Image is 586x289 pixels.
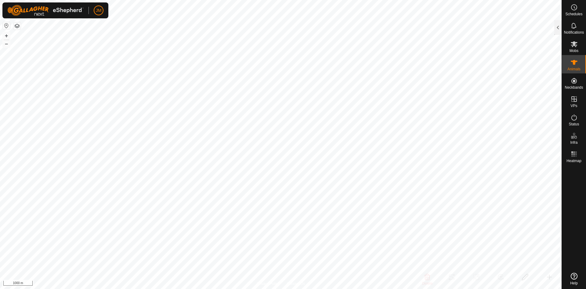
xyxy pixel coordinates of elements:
span: Mobs [570,49,578,53]
span: JM [96,7,102,14]
a: Contact Us [287,281,305,287]
button: – [3,40,10,47]
span: VPs [570,104,577,108]
span: Help [570,281,578,285]
span: Animals [567,67,581,71]
button: + [3,32,10,39]
a: Help [562,270,586,287]
span: Status [569,122,579,126]
span: Notifications [564,31,584,34]
a: Privacy Policy [257,281,280,287]
span: Infra [570,141,577,144]
img: Gallagher Logo [7,5,84,16]
button: Reset Map [3,22,10,29]
span: Heatmap [566,159,581,163]
span: Neckbands [565,86,583,89]
button: Map Layers [13,22,21,30]
span: Schedules [565,12,582,16]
